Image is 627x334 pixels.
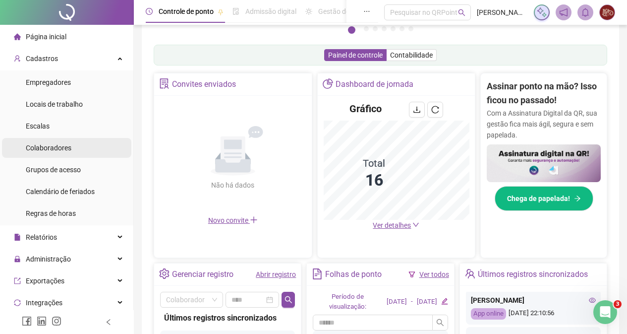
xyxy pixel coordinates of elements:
[14,299,21,306] span: sync
[465,268,475,279] span: team
[26,166,81,174] span: Grupos de acesso
[614,300,622,308] span: 3
[477,7,528,18] span: [PERSON_NAME] - ITTA PIZZARIA
[318,7,368,15] span: Gestão de férias
[574,195,581,202] span: arrow-right
[14,256,21,263] span: lock
[245,7,296,15] span: Admissão digital
[22,316,32,326] span: facebook
[336,76,413,93] div: Dashboard de jornada
[26,78,71,86] span: Empregadores
[411,297,413,307] div: -
[487,108,601,140] p: Com a Assinatura Digital da QR, sua gestão fica mais ágil, segura e sem papelada.
[390,51,433,59] span: Contabilidade
[187,180,279,191] div: Não há dados
[26,144,71,152] span: Colaboradores
[26,122,50,130] span: Escalas
[495,186,593,211] button: Chega de papelada!
[256,270,296,278] a: Abrir registro
[305,8,312,15] span: sun
[26,100,83,108] span: Locais de trabalho
[373,221,419,229] a: Ver detalhes down
[26,188,95,196] span: Calendário de feriados
[26,299,62,307] span: Integrações
[159,268,170,279] span: setting
[458,9,465,16] span: search
[172,266,233,283] div: Gerenciar registro
[250,216,258,224] span: plus
[14,234,21,241] span: file
[431,106,439,114] span: reload
[593,300,617,324] iframe: Intercom live chat
[312,268,322,279] span: file-text
[581,8,590,17] span: bell
[600,5,615,20] img: 75547
[487,79,601,108] h2: Assinar ponto na mão? Isso ficou no passado!
[218,9,224,15] span: pushpin
[285,296,292,304] span: search
[146,8,153,15] span: clock-circle
[373,26,378,31] button: 3
[399,26,404,31] button: 6
[387,297,407,307] div: [DATE]
[349,102,382,116] h4: Gráfico
[14,33,21,40] span: home
[382,26,387,31] button: 4
[408,271,415,278] span: filter
[26,55,58,63] span: Cadastros
[232,8,239,15] span: file-done
[373,221,411,229] span: Ver detalhes
[14,277,21,284] span: export
[52,316,61,326] span: instagram
[417,297,437,307] div: [DATE]
[26,255,71,263] span: Administração
[471,308,596,320] div: [DATE] 22:10:56
[208,216,258,224] span: Novo convite
[313,292,383,313] div: Período de visualização:
[391,26,396,31] button: 5
[105,319,112,326] span: left
[363,8,370,15] span: ellipsis
[408,26,413,31] button: 7
[589,297,596,304] span: eye
[412,221,419,228] span: down
[559,8,568,17] span: notification
[536,7,547,18] img: sparkle-icon.fc2bf0ac1784a2077858766a79e2daf3.svg
[364,26,369,31] button: 2
[323,78,333,89] span: pie-chart
[471,308,506,320] div: App online
[436,319,444,327] span: search
[26,277,64,285] span: Exportações
[172,76,236,93] div: Convites enviados
[164,312,291,324] div: Últimos registros sincronizados
[441,298,448,304] span: edit
[159,7,214,15] span: Controle de ponto
[14,55,21,62] span: user-add
[507,193,570,204] span: Chega de papelada!
[487,144,601,183] img: banner%2F02c71560-61a6-44d4-94b9-c8ab97240462.png
[413,106,421,114] span: download
[159,78,170,89] span: solution
[348,26,355,34] button: 1
[478,266,588,283] div: Últimos registros sincronizados
[471,295,596,306] div: [PERSON_NAME]
[26,209,76,217] span: Regras de horas
[328,51,383,59] span: Painel de controle
[419,270,449,278] a: Ver todos
[26,33,66,41] span: Página inicial
[37,316,47,326] span: linkedin
[26,233,57,241] span: Relatórios
[325,266,382,283] div: Folhas de ponto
